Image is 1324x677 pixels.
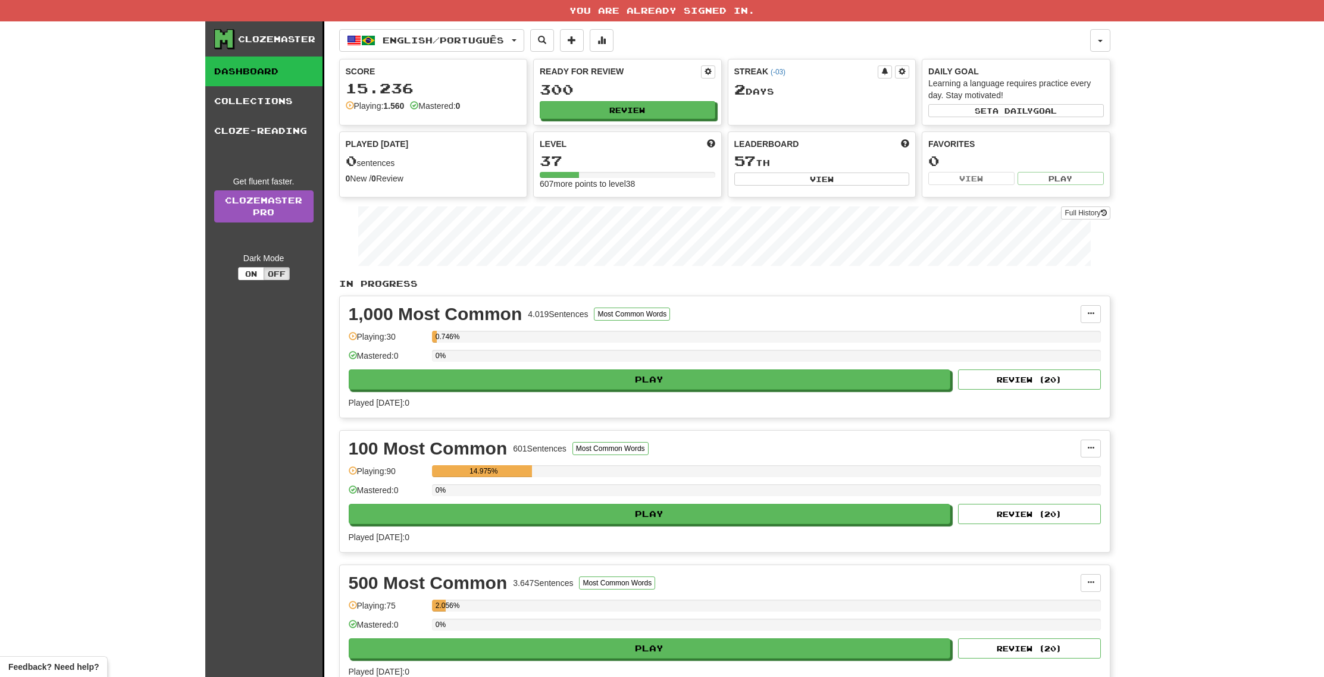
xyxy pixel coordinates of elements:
[513,443,566,455] div: 601 Sentences
[734,153,910,169] div: th
[349,398,409,408] span: Played [DATE]: 0
[540,138,566,150] span: Level
[734,82,910,98] div: Day s
[734,173,910,186] button: View
[349,574,508,592] div: 500 Most Common
[349,504,951,524] button: Play
[590,29,614,52] button: More stats
[513,577,573,589] div: 3.647 Sentences
[349,667,409,676] span: Played [DATE]: 0
[349,600,426,619] div: Playing: 75
[734,65,878,77] div: Streak
[530,29,554,52] button: Search sentences
[594,308,670,321] button: Most Common Words
[528,308,588,320] div: 4.019 Sentences
[383,35,504,45] span: English / Português
[771,68,785,76] a: (-03)
[8,661,99,673] span: Open feedback widget
[436,600,446,612] div: 2.056%
[928,65,1104,77] div: Daily Goal
[436,331,437,343] div: 0.746%
[707,138,715,150] span: Score more points to level up
[346,65,521,77] div: Score
[214,190,314,222] a: ClozemasterPro
[346,173,521,184] div: New / Review
[205,57,323,86] a: Dashboard
[579,576,655,590] button: Most Common Words
[238,267,264,280] button: On
[436,465,532,477] div: 14.975%
[349,638,951,659] button: Play
[349,331,426,350] div: Playing: 30
[734,152,756,169] span: 57
[456,101,461,111] strong: 0
[928,172,1015,185] button: View
[264,267,290,280] button: Off
[383,101,404,111] strong: 1.560
[339,29,524,52] button: English/Português
[901,138,909,150] span: This week in points, UTC
[540,153,715,168] div: 37
[928,77,1104,101] div: Learning a language requires practice every day. Stay motivated!
[349,369,951,390] button: Play
[349,465,426,485] div: Playing: 90
[1061,206,1110,220] button: Full History
[339,278,1110,290] p: In Progress
[928,138,1104,150] div: Favorites
[540,178,715,190] div: 607 more points to level 38
[371,174,376,183] strong: 0
[928,104,1104,117] button: Seta dailygoal
[238,33,315,45] div: Clozemaster
[993,106,1033,115] span: a daily
[349,484,426,504] div: Mastered: 0
[349,532,409,542] span: Played [DATE]: 0
[214,175,314,187] div: Get fluent faster.
[349,350,426,369] div: Mastered: 0
[958,638,1101,659] button: Review (20)
[214,252,314,264] div: Dark Mode
[410,100,460,112] div: Mastered:
[346,81,521,96] div: 15.236
[560,29,584,52] button: Add sentence to collection
[346,174,350,183] strong: 0
[540,101,715,119] button: Review
[346,153,521,169] div: sentences
[1018,172,1104,185] button: Play
[349,619,426,638] div: Mastered: 0
[205,116,323,146] a: Cloze-Reading
[346,152,357,169] span: 0
[205,86,323,116] a: Collections
[958,369,1101,390] button: Review (20)
[540,65,701,77] div: Ready for Review
[346,100,405,112] div: Playing:
[734,81,746,98] span: 2
[928,153,1104,168] div: 0
[540,82,715,97] div: 300
[349,305,522,323] div: 1,000 Most Common
[572,442,649,455] button: Most Common Words
[734,138,799,150] span: Leaderboard
[346,138,409,150] span: Played [DATE]
[958,504,1101,524] button: Review (20)
[349,440,508,457] div: 100 Most Common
